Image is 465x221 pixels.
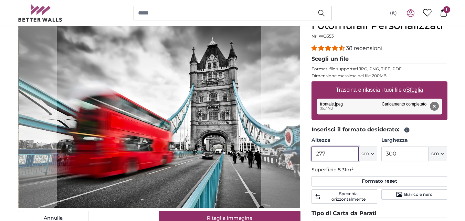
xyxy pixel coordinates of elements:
label: Larghezza [381,137,447,144]
label: Trascina e rilascia i tuoi file o [333,83,426,97]
span: 4.34 stars [311,45,346,51]
button: Formato reset [311,176,447,187]
span: cm [431,150,439,157]
span: Specchia orizzontalmente [323,191,374,202]
button: Specchia orizzontalmente [311,189,377,204]
p: Formati file supportati JPG, PNG, TIFF, PDF. [311,66,447,72]
button: cm [359,147,377,161]
button: cm [429,147,447,161]
legend: Inserisci il formato desiderato: [311,125,447,134]
label: Altezza [311,137,377,144]
span: Nr. WQ553 [311,33,334,39]
legend: Tipo di Carta da Parati [311,209,447,218]
span: Bianco e nero [404,192,433,197]
span: 8.31m² [338,167,353,173]
span: 1 [443,6,450,13]
u: Sfoglia [406,87,423,93]
span: cm [361,150,369,157]
span: 38 recensioni [346,45,382,51]
img: Betterwalls [18,4,63,22]
p: Dimensione massima del file 200MB. [311,73,447,79]
button: (it) [384,7,402,19]
p: Superficie: [311,167,447,173]
button: Bianco e nero [381,189,447,200]
legend: Scegli un file [311,55,447,63]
